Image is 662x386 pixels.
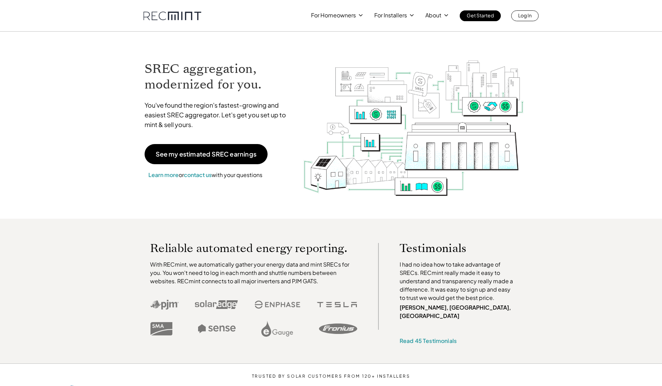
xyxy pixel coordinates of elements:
[511,10,539,21] a: Log In
[425,10,441,20] p: About
[145,170,266,179] p: or with your questions
[150,260,357,285] p: With RECmint, we automatically gather your energy data and mint SRECs for you. You won't need to ...
[518,10,532,20] p: Log In
[145,144,268,164] a: See my estimated SREC earnings
[400,243,503,253] p: Testimonials
[145,61,293,92] h1: SREC aggregation, modernized for you.
[145,100,293,129] p: You've found the region's fastest-growing and easiest SREC aggregator. Let's get you set up to mi...
[184,171,212,178] a: contact us
[400,303,516,320] p: [PERSON_NAME], [GEOGRAPHIC_DATA], [GEOGRAPHIC_DATA]
[148,171,179,178] a: Learn more
[303,42,524,198] img: RECmint value cycle
[311,10,356,20] p: For Homeowners
[156,151,256,157] p: See my estimated SREC earnings
[400,260,516,302] p: I had no idea how to take advantage of SRECs. RECmint really made it easy to understand and trans...
[467,10,494,20] p: Get Started
[400,337,457,344] a: Read 45 Testimonials
[374,10,407,20] p: For Installers
[150,243,357,253] p: Reliable automated energy reporting.
[460,10,501,21] a: Get Started
[231,374,431,379] p: TRUSTED BY SOLAR CUSTOMERS FROM 120+ INSTALLERS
